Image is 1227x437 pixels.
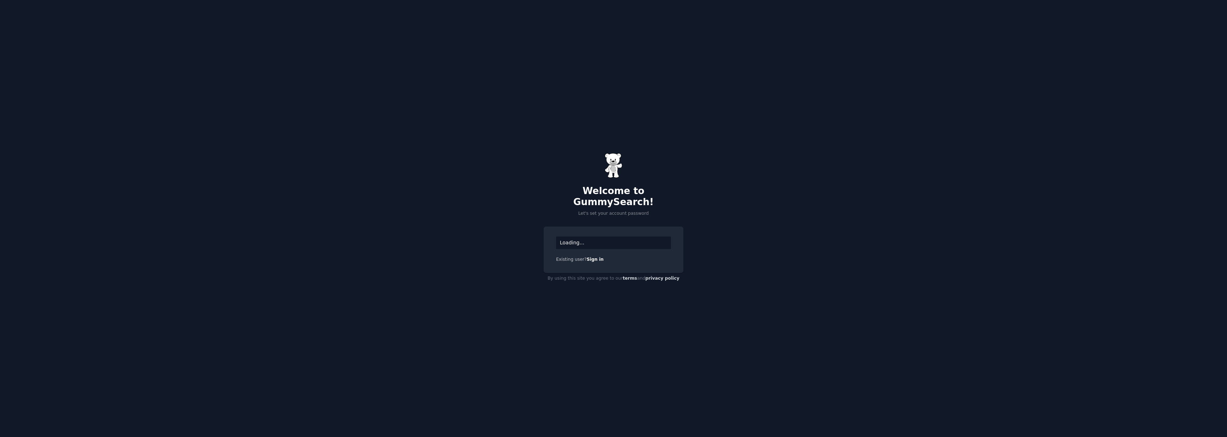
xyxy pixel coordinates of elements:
a: terms [623,276,637,281]
a: privacy policy [645,276,679,281]
p: Let's set your account password [544,210,683,217]
span: Existing user? [556,257,587,262]
div: By using this site you agree to our and [544,273,683,284]
div: Loading... [556,237,671,249]
img: Gummy Bear [605,153,622,178]
a: Sign in [587,257,604,262]
h2: Welcome to GummySearch! [544,186,683,208]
